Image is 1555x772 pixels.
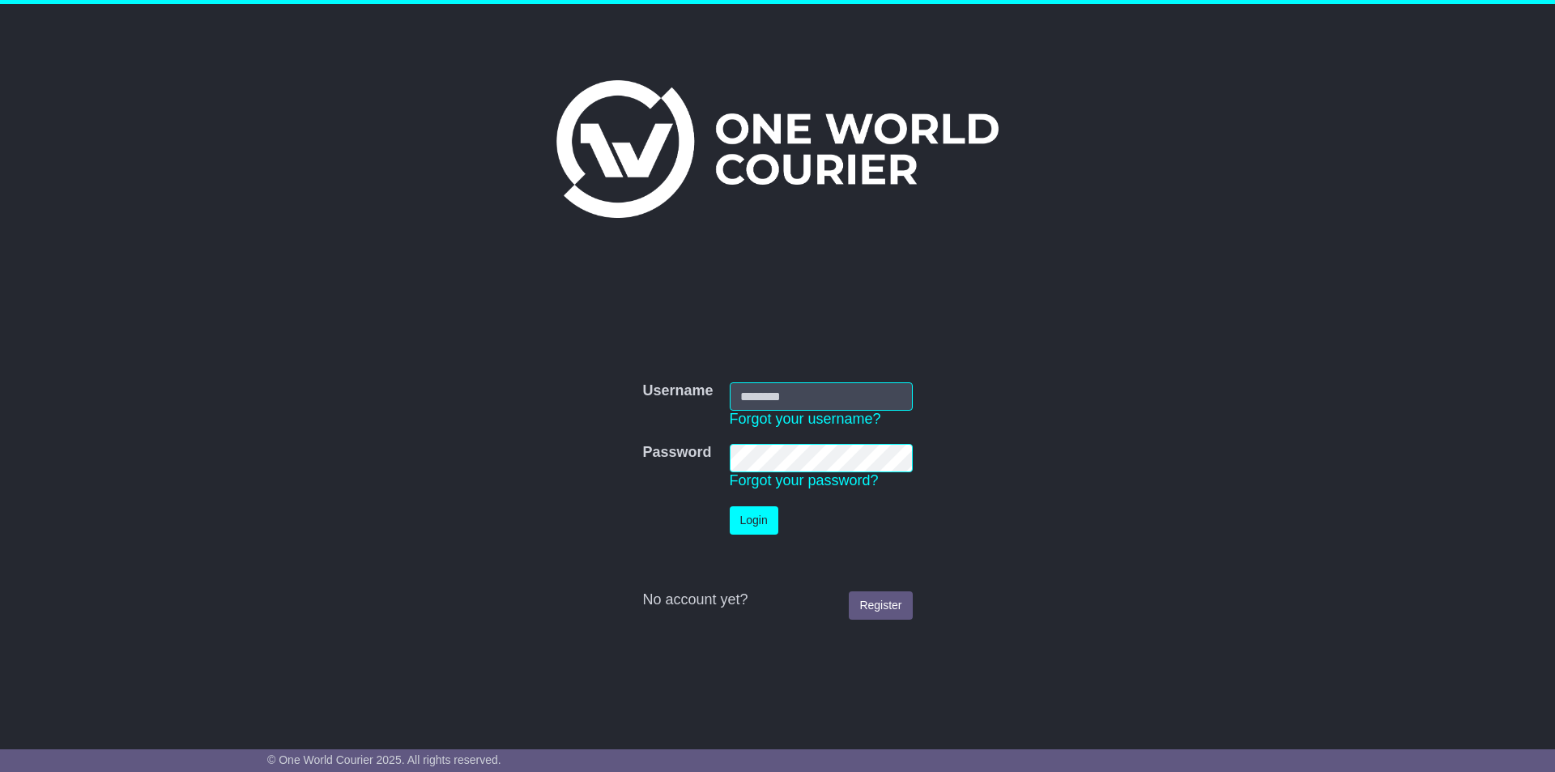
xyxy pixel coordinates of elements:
label: Username [642,382,713,400]
a: Forgot your username? [730,411,881,427]
span: © One World Courier 2025. All rights reserved. [267,753,501,766]
button: Login [730,506,778,535]
a: Forgot your password? [730,472,879,488]
label: Password [642,444,711,462]
img: One World [556,80,999,218]
a: Register [849,591,912,620]
div: No account yet? [642,591,912,609]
